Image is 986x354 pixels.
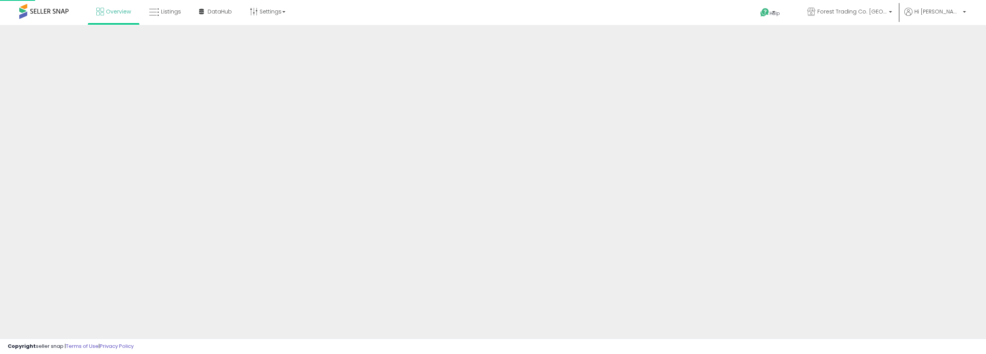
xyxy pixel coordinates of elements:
[66,342,99,350] a: Terms of Use
[208,8,232,15] span: DataHub
[770,10,780,17] span: Help
[8,343,134,350] div: seller snap | |
[106,8,131,15] span: Overview
[100,342,134,350] a: Privacy Policy
[904,8,966,25] a: Hi [PERSON_NAME]
[817,8,887,15] span: Forest Trading Co. [GEOGRAPHIC_DATA]
[161,8,181,15] span: Listings
[914,8,961,15] span: Hi [PERSON_NAME]
[760,8,770,17] i: Get Help
[754,2,795,25] a: Help
[8,342,36,350] strong: Copyright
